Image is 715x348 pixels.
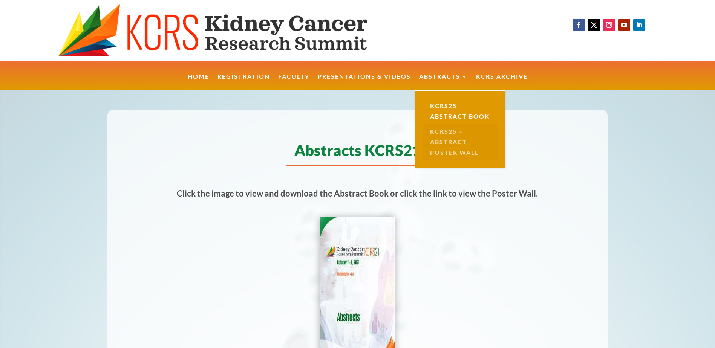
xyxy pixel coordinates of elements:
[278,74,309,90] a: Faculty
[419,74,468,90] a: Abstracts
[166,187,548,203] h4: Click the image to view and download the Abstract Book or click the link to view the Poster Wall.
[573,19,585,31] a: Follow on Facebook
[423,98,498,124] a: KCRS25 Abstract Book
[188,74,209,90] a: Home
[58,4,406,58] img: KCRS generic logo wide
[119,139,597,165] h1: Abstracts KCRS21
[633,19,645,31] a: Follow on LinkedIn
[618,19,630,31] a: Follow on Youtube
[318,74,411,90] a: Presentations & Videos
[423,124,498,160] a: KCRS25 – Abstract Poster Wall
[476,74,528,90] a: KCRS Archive
[217,74,270,90] a: Registration
[588,19,600,31] a: Follow on X
[603,19,615,31] a: Follow on Instagram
